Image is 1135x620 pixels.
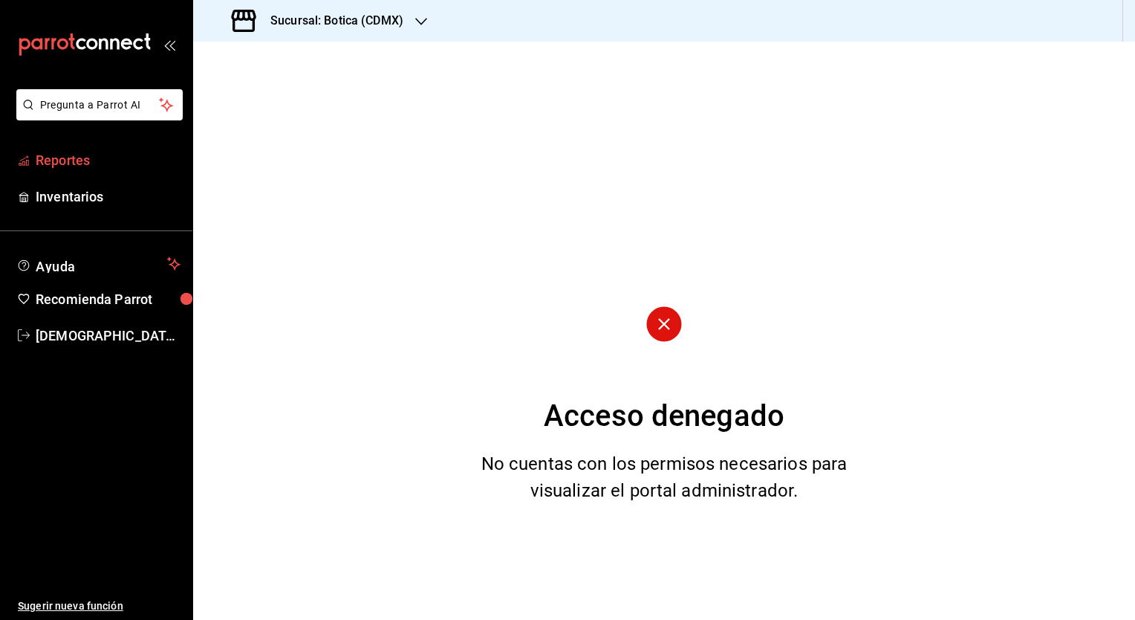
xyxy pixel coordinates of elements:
span: Pregunta a Parrot AI [40,97,160,113]
div: Acceso denegado [544,394,784,439]
span: Ayuda [36,255,161,273]
a: Pregunta a Parrot AI [10,108,183,123]
button: open_drawer_menu [163,39,175,51]
span: [DEMOGRAPHIC_DATA][PERSON_NAME][DATE] [36,326,181,346]
h3: Sucursal: Botica (CDMX) [258,12,403,30]
span: Sugerir nueva función [18,598,181,614]
span: Recomienda Parrot [36,289,181,309]
span: Reportes [36,150,181,170]
div: No cuentas con los permisos necesarios para visualizar el portal administrador. [463,451,866,504]
span: Inventarios [36,187,181,207]
button: Pregunta a Parrot AI [16,89,183,120]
